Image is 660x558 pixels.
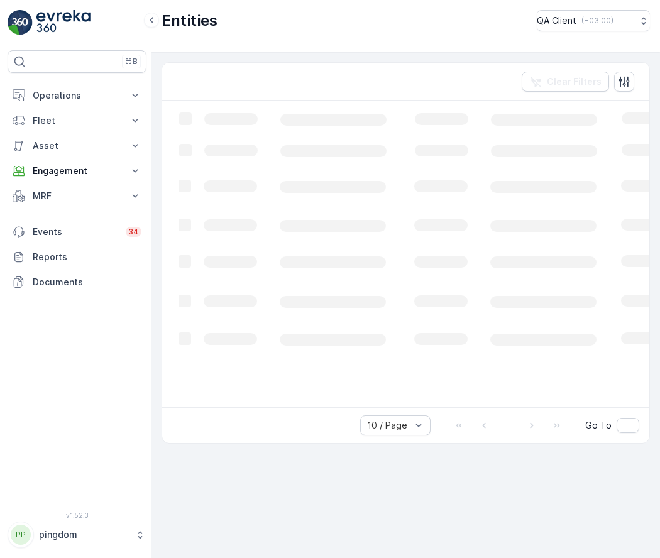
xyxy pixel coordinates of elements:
[33,165,121,177] p: Engagement
[8,108,146,133] button: Fleet
[522,72,609,92] button: Clear Filters
[8,244,146,270] a: Reports
[33,89,121,102] p: Operations
[33,190,121,202] p: MRF
[162,11,217,31] p: Entities
[8,83,146,108] button: Operations
[8,522,146,548] button: PPpingdom
[33,276,141,288] p: Documents
[125,57,138,67] p: ⌘B
[128,227,139,237] p: 34
[8,219,146,244] a: Events34
[537,14,576,27] p: QA Client
[8,10,33,35] img: logo
[39,528,129,541] p: pingdom
[11,525,31,545] div: PP
[33,114,121,127] p: Fleet
[8,511,146,519] span: v 1.52.3
[537,10,650,31] button: QA Client(+03:00)
[581,16,613,26] p: ( +03:00 )
[33,226,118,238] p: Events
[36,10,91,35] img: logo_light-DOdMpM7g.png
[8,183,146,209] button: MRF
[8,158,146,183] button: Engagement
[33,251,141,263] p: Reports
[33,139,121,152] p: Asset
[585,419,612,432] span: Go To
[8,270,146,295] a: Documents
[8,133,146,158] button: Asset
[547,75,602,88] p: Clear Filters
